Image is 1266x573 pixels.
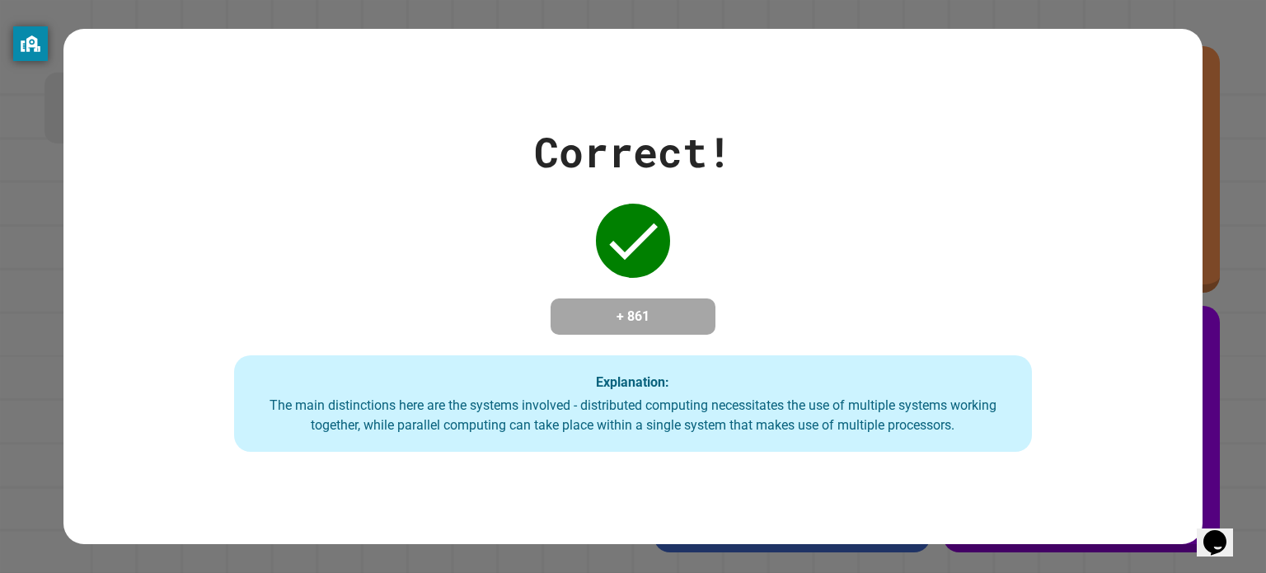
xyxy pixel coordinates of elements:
iframe: chat widget [1197,507,1250,557]
strong: Explanation: [596,373,669,389]
h4: + 861 [567,307,699,326]
div: The main distinctions here are the systems involved - distributed computing necessitates the use ... [251,396,1015,435]
div: Correct! [534,121,732,183]
button: privacy banner [13,26,48,61]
